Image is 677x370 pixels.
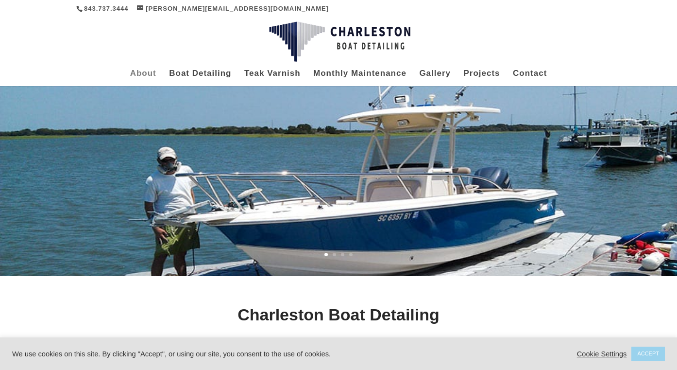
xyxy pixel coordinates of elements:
img: Charleston Boat Detailing [269,21,410,62]
div: We use cookies on this site. By clicking "Accept", or using our site, you consent to the use of c... [12,350,469,358]
a: [PERSON_NAME][EMAIL_ADDRESS][DOMAIN_NAME] [137,5,329,12]
h1: Charleston Boat Detailing [76,306,601,328]
a: About [130,70,156,86]
a: 3 [341,253,344,256]
a: 843.737.3444 [84,5,129,12]
a: Projects [463,70,500,86]
a: Boat Detailing [169,70,231,86]
a: Cookie Settings [577,350,627,358]
a: ACCEPT [631,347,665,361]
a: 2 [333,253,336,256]
a: Gallery [419,70,451,86]
a: 4 [349,253,353,256]
a: Contact [513,70,547,86]
a: 1 [324,253,328,256]
a: Monthly Maintenance [313,70,406,86]
a: Teak Varnish [244,70,301,86]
